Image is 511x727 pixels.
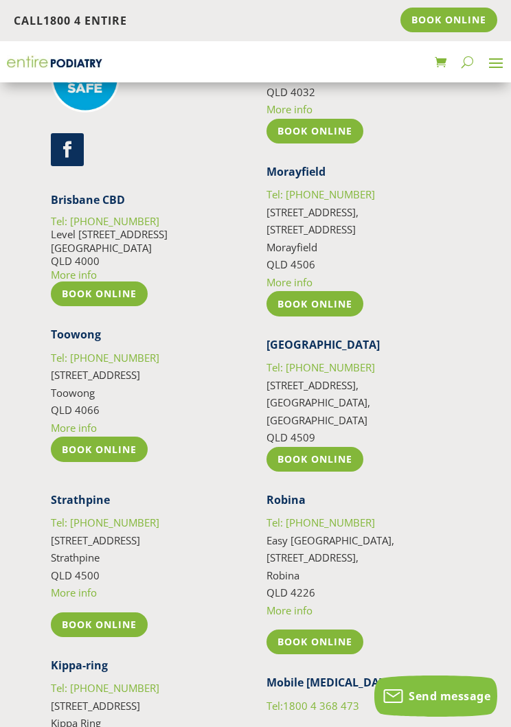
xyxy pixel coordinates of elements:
[266,164,326,179] strong: Morayfield
[266,275,313,289] a: More info
[266,699,359,713] a: Tel:1800 4 368 473
[51,349,244,437] p: [STREET_ADDRESS] Toowong QLD 4066
[266,603,313,617] a: More info
[266,630,363,654] a: Book Online
[283,699,359,713] span: 1800 4 368 473
[51,437,148,461] a: Book Online
[51,658,108,673] strong: Kippa-ring
[266,360,375,374] a: Tel: [PHONE_NUMBER]
[409,689,490,704] span: Send message
[266,187,375,201] a: Tel: [PHONE_NUMBER]
[266,359,459,447] p: [STREET_ADDRESS], [GEOGRAPHIC_DATA], [GEOGRAPHIC_DATA] QLD 4509
[51,192,125,207] strong: Brisbane CBD
[14,12,255,30] p: Call
[51,421,97,435] a: More info
[43,13,127,28] a: 1800 4 ENTIRE
[266,102,313,116] a: More info
[51,516,159,529] a: Tel: [PHONE_NUMBER]
[266,447,363,472] a: Book Online
[51,215,244,282] p: Level [STREET_ADDRESS] [GEOGRAPHIC_DATA] QLD 4000
[266,675,438,690] strong: Mobile [MEDICAL_DATA] Service
[266,516,375,529] a: Tel: [PHONE_NUMBER]
[266,492,306,507] strong: Robina
[266,119,363,143] a: Book Online
[266,291,363,316] a: Book Online
[51,612,148,637] a: Book Online
[266,337,380,352] strong: [GEOGRAPHIC_DATA]
[51,214,159,228] a: Tel: [PHONE_NUMBER]
[51,281,148,306] a: Book Online
[51,514,244,612] p: [STREET_ADDRESS] Strathpine QLD 4500
[374,676,497,717] button: Send message
[51,327,101,342] strong: Toowong
[400,8,497,32] a: Book Online
[51,586,97,599] a: More info
[51,492,110,507] strong: Strathpine
[51,133,84,166] a: Follow on Facebook
[266,514,459,630] p: Easy [GEOGRAPHIC_DATA], [STREET_ADDRESS], Robina QLD 4226
[51,681,159,695] a: Tel: [PHONE_NUMBER]
[51,351,159,365] a: Tel: [PHONE_NUMBER]
[51,268,97,281] a: More info
[266,186,459,291] p: [STREET_ADDRESS], [STREET_ADDRESS] Morayfield QLD 4506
